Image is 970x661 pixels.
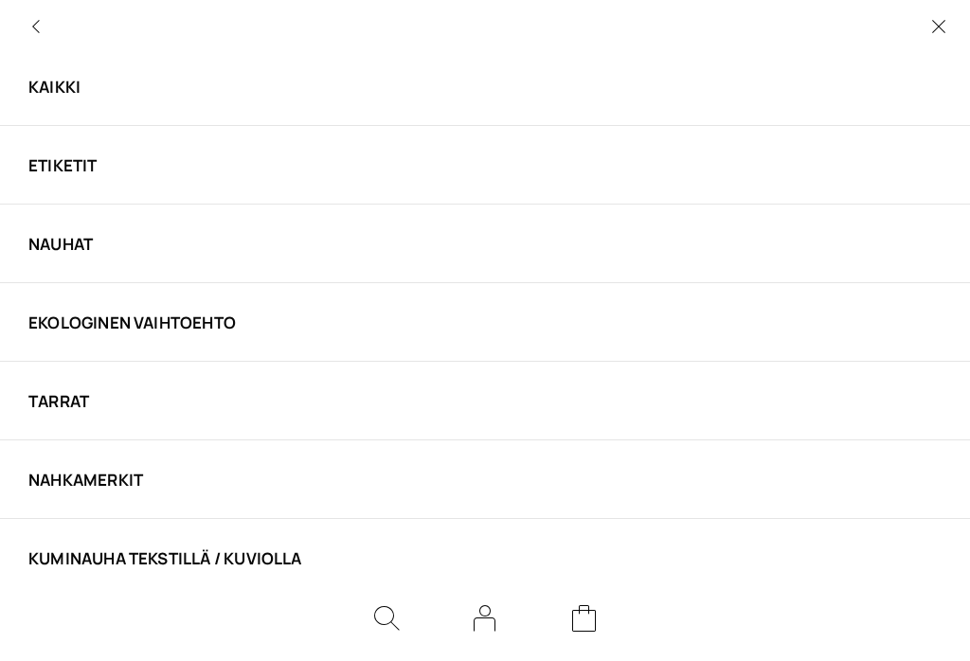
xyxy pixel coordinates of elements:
[28,547,908,569] a: Kuminauha tekstillä / kuviolla
[371,604,400,633] button: Search
[28,390,908,412] a: Tarrat
[28,469,908,491] a: Nahkamerkit
[28,154,908,176] a: Etiketit
[570,602,599,641] a: Cart
[28,312,908,333] a: Ekologinen vaihtoehto
[28,233,908,255] a: Nauhat
[28,76,908,98] a: Kaikki
[471,604,499,633] a: My Account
